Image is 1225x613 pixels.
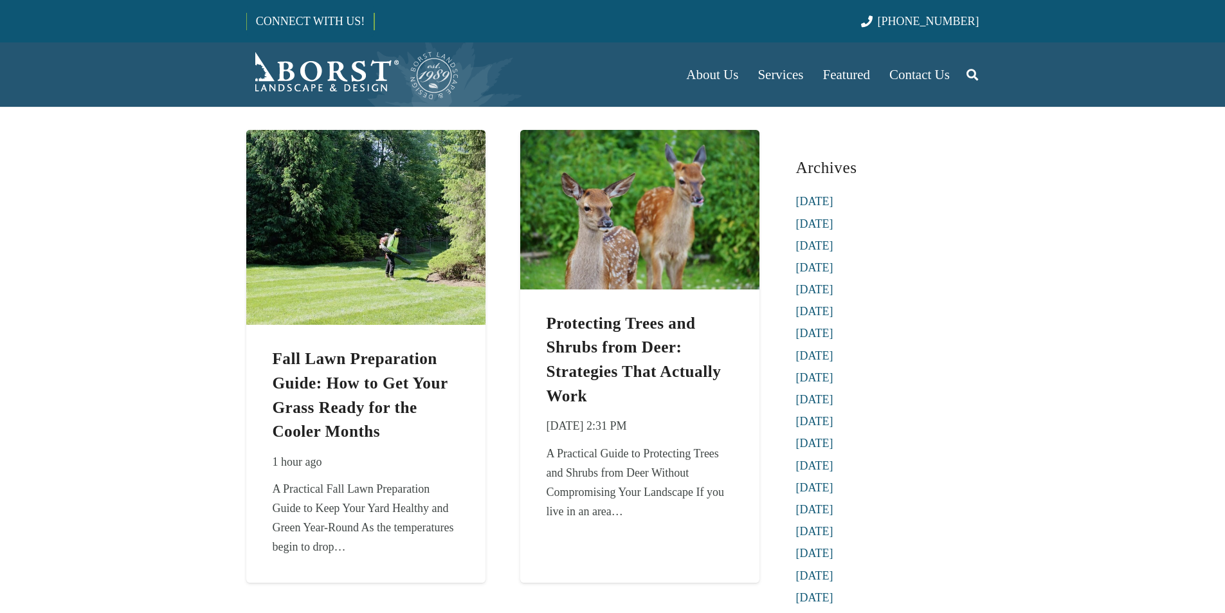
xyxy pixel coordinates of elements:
a: About Us [676,42,748,107]
a: [DATE] [796,437,833,450]
a: [DATE] [796,415,833,428]
time: 8 September 2025 at 14:31:39 America/New_York [546,416,626,435]
a: Services [748,42,813,107]
a: [DATE] [796,261,833,274]
a: [DATE] [796,591,833,604]
a: Search [959,59,985,91]
a: [DATE] [796,327,833,340]
a: [DATE] [796,283,833,296]
a: Protecting Trees and Shrubs from Deer: Strategies That Actually Work [520,133,759,146]
a: [DATE] [796,195,833,208]
a: Borst-Logo [246,49,460,100]
img: Two young deer with spots stand before a hedge [520,130,759,289]
a: [DATE] [796,217,833,230]
a: CONNECT WITH US! [247,6,374,37]
a: Featured [813,42,880,107]
div: A Practical Guide to Protecting Trees and Shrubs from Deer Without Compromising Your Landscape If... [546,444,732,521]
h3: Archives [796,153,979,182]
a: Fall Lawn Preparation Guide: How to Get Your Grass Ready for the Cooler Months [246,133,485,146]
span: [PHONE_NUMBER] [878,15,979,28]
a: [PHONE_NUMBER] [861,15,979,28]
span: Featured [823,67,870,82]
a: Protecting Trees and Shrubs from Deer: Strategies That Actually Work [546,315,721,405]
a: [DATE] [796,349,833,362]
a: [DATE] [796,547,833,560]
time: 12 September 2025 at 12:51:37 America/New_York [272,452,322,471]
a: [DATE] [796,305,833,318]
a: [DATE] [796,393,833,406]
div: A Practical Fall Lawn Preparation Guide to Keep Your Yard Healthy and Green Year-Round As the tem... [272,479,458,556]
a: [DATE] [796,525,833,538]
a: [DATE] [796,503,833,516]
span: Services [758,67,803,82]
a: Fall Lawn Preparation Guide: How to Get Your Grass Ready for the Cooler Months [272,350,448,440]
span: About Us [686,67,738,82]
a: [DATE] [796,569,833,582]
a: Contact Us [880,42,959,107]
a: [DATE] [796,371,833,384]
img: Borst crewman working with a leaf blower on a lush lawn to prepare the yard for the fall [246,130,485,325]
span: Contact Us [889,67,950,82]
a: [DATE] [796,481,833,494]
a: [DATE] [796,239,833,252]
a: [DATE] [796,459,833,472]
